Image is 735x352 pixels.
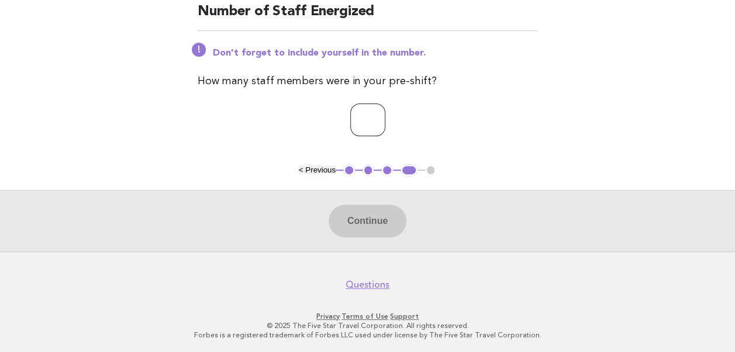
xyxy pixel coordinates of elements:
h2: Number of Staff Energized [198,2,537,31]
p: Forbes is a registered trademark of Forbes LLC used under license by The Five Star Travel Corpora... [16,330,719,340]
p: How many staff members were in your pre-shift? [198,73,537,89]
a: Terms of Use [341,312,388,320]
button: 2 [363,164,374,176]
a: Questions [346,279,389,291]
p: Don't forget to include yourself in the number. [213,47,537,59]
p: © 2025 The Five Star Travel Corporation. All rights reserved. [16,321,719,330]
a: Support [390,312,419,320]
button: 4 [401,164,417,176]
p: · · [16,312,719,321]
button: < Previous [299,165,336,174]
button: 3 [381,164,393,176]
a: Privacy [316,312,340,320]
button: 1 [343,164,355,176]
